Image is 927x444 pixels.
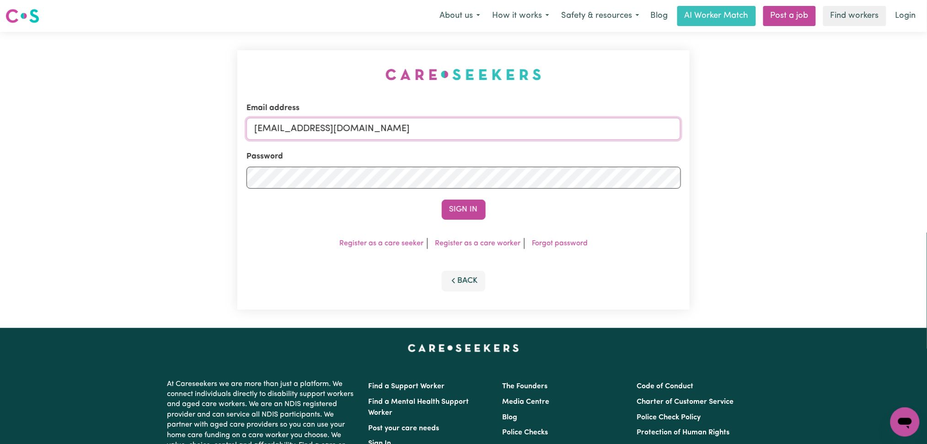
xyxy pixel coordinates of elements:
a: Login [890,6,922,26]
a: Code of Conduct [637,383,693,390]
img: Careseekers logo [5,8,39,24]
a: Police Checks [503,429,548,436]
a: AI Worker Match [677,6,756,26]
a: Post your care needs [369,425,439,432]
button: Safety & resources [555,6,645,26]
button: How it works [486,6,555,26]
button: About us [434,6,486,26]
a: Charter of Customer Service [637,398,734,406]
label: Password [246,151,283,163]
a: Post a job [763,6,816,26]
label: Email address [246,102,300,114]
a: Find a Support Worker [369,383,445,390]
a: Register as a care seeker [339,240,423,247]
a: Find workers [823,6,886,26]
a: Blog [503,414,518,421]
a: Forgot password [532,240,588,247]
a: Blog [645,6,674,26]
a: Register as a care worker [435,240,520,247]
a: Find a Mental Health Support Worker [369,398,469,417]
button: Back [442,271,486,291]
button: Sign In [442,200,486,220]
a: The Founders [503,383,548,390]
iframe: Button to launch messaging window [890,407,920,437]
a: Police Check Policy [637,414,701,421]
a: Careseekers logo [5,5,39,26]
a: Media Centre [503,398,550,406]
a: Protection of Human Rights [637,429,729,436]
input: Email address [246,118,681,140]
a: Careseekers home page [408,344,519,352]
